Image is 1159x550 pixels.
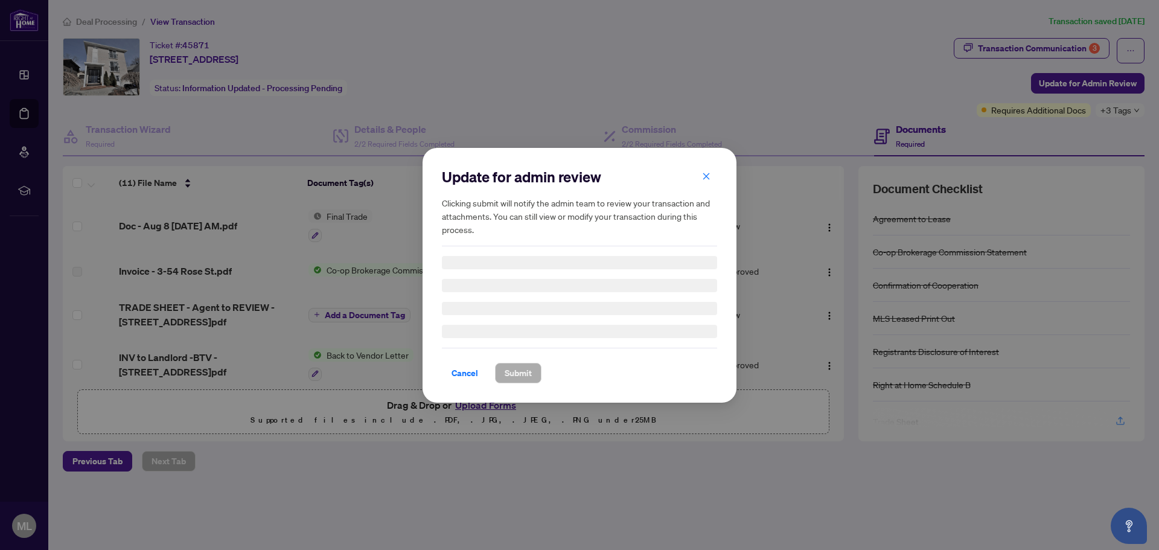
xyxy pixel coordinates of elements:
[442,196,717,236] h5: Clicking submit will notify the admin team to review your transaction and attachments. You can st...
[1111,508,1147,544] button: Open asap
[442,363,488,383] button: Cancel
[442,167,717,187] h2: Update for admin review
[452,363,478,383] span: Cancel
[702,171,710,180] span: close
[495,363,541,383] button: Submit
